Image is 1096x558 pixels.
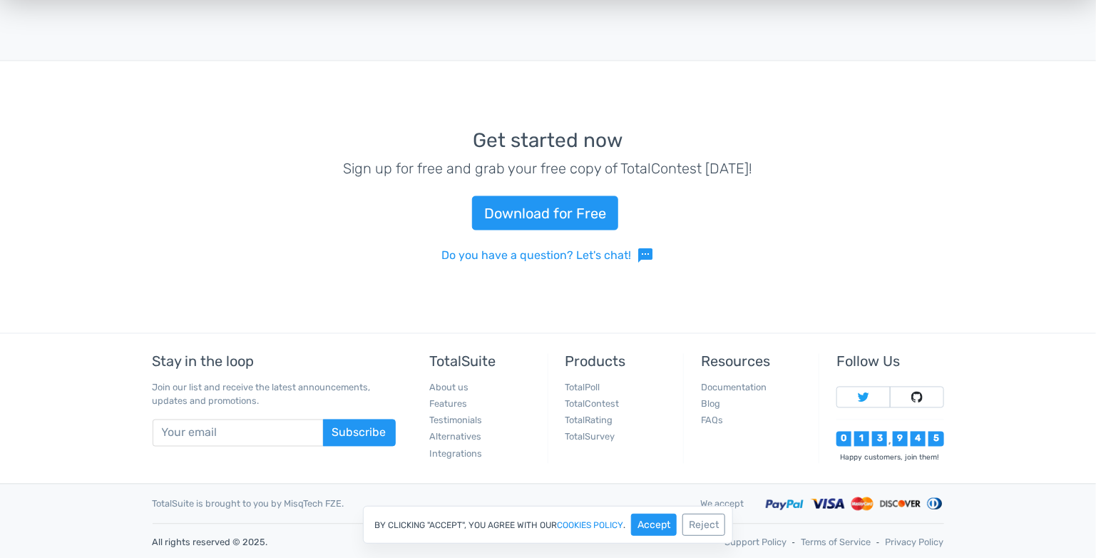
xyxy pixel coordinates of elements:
a: TotalPoll [565,382,600,393]
h5: Products [565,354,672,370]
div: 9 [893,432,908,447]
p: Join our list and receive the latest announcements, updates and promotions. [153,381,396,408]
a: TotalRating [565,415,613,426]
img: Follow TotalSuite on Twitter [858,392,869,403]
div: We accept [690,497,755,511]
div: 3 [872,432,887,447]
button: Subscribe [323,420,396,447]
input: Your email [153,420,324,447]
a: Blog [701,399,720,410]
a: Do you have a question? Let's chat!sms [442,248,655,265]
a: cookies policy [557,521,623,529]
a: Alternatives [430,432,482,442]
img: Accepted payment methods [766,496,944,512]
p: Sign up for free and grab your free copy of TotalContest [DATE]! [153,158,944,179]
button: Accept [631,514,677,536]
a: About us [430,382,469,393]
img: Follow TotalSuite on Github [911,392,923,403]
div: By clicking "Accept", you agree with our . [363,506,733,544]
div: TotalSuite is brought to you by MisqTech FZE. [142,497,690,511]
span: sms [637,248,655,265]
div: 5 [928,432,943,447]
h5: Stay in the loop [153,354,396,370]
a: Integrations [430,449,483,460]
h5: Resources [701,354,808,370]
a: Documentation [701,382,767,393]
a: Features [430,399,468,410]
div: , [887,437,893,447]
a: TotalContest [565,399,620,410]
a: Download for Free [472,196,618,230]
button: Reject [682,514,725,536]
div: Happy customers, join them! [836,452,943,463]
h3: Get started now [153,130,944,152]
a: FAQs [701,415,723,426]
a: TotalSurvey [565,432,615,442]
h5: Follow Us [836,354,943,370]
div: 0 [836,432,851,447]
div: 1 [854,432,869,447]
h5: TotalSuite [430,354,537,370]
a: Testimonials [430,415,483,426]
div: 4 [911,432,926,447]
